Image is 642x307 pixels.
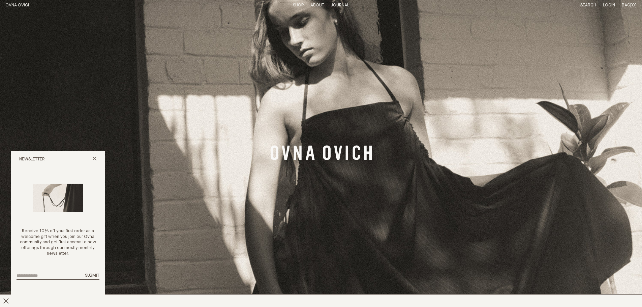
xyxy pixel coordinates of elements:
a: Search [580,3,596,7]
a: Home [5,3,31,7]
span: [0] [630,3,637,7]
summary: About [310,3,324,8]
button: Close popup [92,156,97,163]
a: Shop [293,3,304,7]
a: Login [603,3,615,7]
h2: Newsletter [19,157,45,162]
a: Journal [331,3,349,7]
span: Bag [622,3,630,7]
a: Banner Link [271,145,372,162]
p: Receive 10% off your first order as a welcome gift when you join our Ovna community and get first... [17,228,99,257]
span: Submit [85,273,99,278]
button: Submit [85,273,99,279]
